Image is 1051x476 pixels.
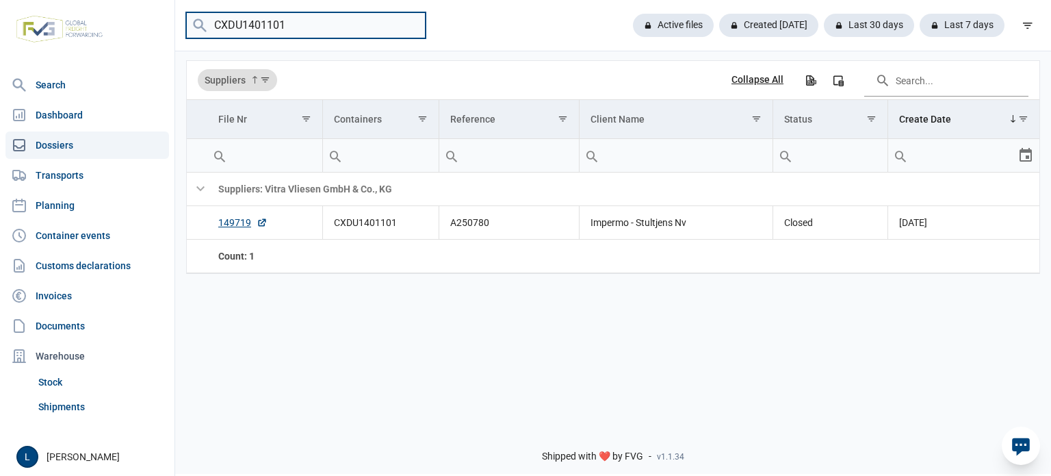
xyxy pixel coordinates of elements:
[773,139,887,172] input: Filter cell
[866,114,877,124] span: Show filter options for column 'Status'
[218,114,247,125] div: File Nr
[5,162,169,189] a: Transports
[187,173,207,206] td: Collapse
[579,206,773,240] td: Impermo - Stultjens Nv
[731,74,783,86] div: Collapse All
[301,114,311,124] span: Show filter options for column 'File Nr'
[579,139,773,173] td: Filter cell
[439,100,579,139] td: Column Reference
[649,451,651,463] span: -
[207,100,322,139] td: Column File Nr
[450,114,495,125] div: Reference
[888,139,1017,172] input: Filter cell
[5,222,169,249] a: Container events
[417,114,428,124] span: Show filter options for column 'Containers'
[888,139,1039,173] td: Filter cell
[773,100,888,139] td: Column Status
[207,139,322,172] input: Filter cell
[322,139,439,173] td: Filter cell
[5,71,169,99] a: Search
[322,100,439,139] td: Column Containers
[719,14,818,37] div: Created [DATE]
[439,139,579,172] input: Filter cell
[198,69,277,91] div: Suppliers
[207,139,232,172] div: Search box
[579,100,773,139] td: Column Client Name
[1018,114,1028,124] span: Show filter options for column 'Create Date'
[888,100,1039,139] td: Column Create Date
[218,249,311,263] div: File Nr Count: 1
[5,192,169,219] a: Planning
[187,61,1039,273] div: Data grid with 2 rows and 7 columns
[5,101,169,129] a: Dashboard
[558,114,568,124] span: Show filter options for column 'Reference'
[5,342,169,370] div: Warehouse
[580,139,604,172] div: Search box
[542,451,643,463] span: Shipped with ❤️ by FVG
[773,139,798,172] div: Search box
[439,139,464,172] div: Search box
[5,131,169,159] a: Dossiers
[657,451,684,462] span: v1.1.34
[591,114,645,125] div: Client Name
[323,139,439,172] input: Filter cell
[322,206,439,240] td: CXDU1401101
[751,114,762,124] span: Show filter options for column 'Client Name'
[633,14,714,37] div: Active files
[207,173,1039,206] td: Suppliers: Vitra Vliesen GmbH & Co., KG
[784,114,812,125] div: Status
[899,217,927,228] span: [DATE]
[334,114,382,125] div: Containers
[824,14,914,37] div: Last 30 days
[773,206,888,240] td: Closed
[580,139,773,172] input: Filter cell
[218,216,268,229] a: 149719
[1015,13,1040,38] div: filter
[826,68,851,92] div: Column Chooser
[186,12,426,39] input: Search dossiers
[798,68,822,92] div: Export all data to Excel
[33,394,169,419] a: Shipments
[920,14,1004,37] div: Last 7 days
[323,139,348,172] div: Search box
[1017,139,1034,172] div: Select
[439,206,579,240] td: A250780
[33,370,169,394] a: Stock
[198,61,1028,99] div: Data grid toolbar
[5,282,169,310] a: Invoices
[11,10,108,48] img: FVG - Global freight forwarding
[5,312,169,340] a: Documents
[5,252,169,279] a: Customs declarations
[16,446,166,468] div: [PERSON_NAME]
[864,64,1028,97] input: Search in the data grid
[260,75,270,85] span: Show filter options for column 'Suppliers'
[888,139,913,172] div: Search box
[899,114,951,125] div: Create Date
[16,446,38,468] button: L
